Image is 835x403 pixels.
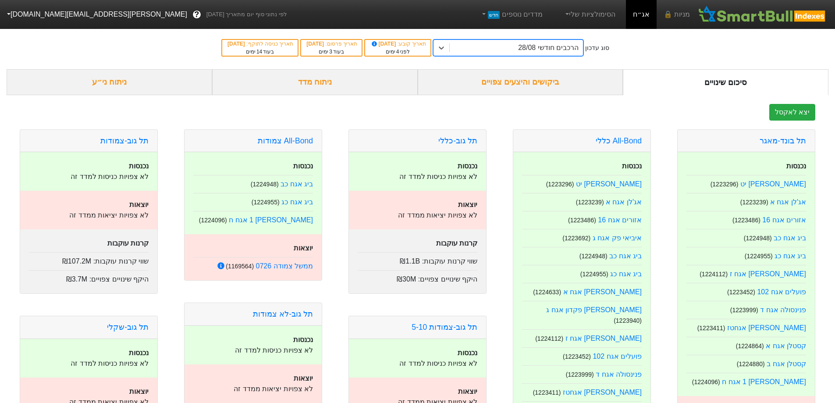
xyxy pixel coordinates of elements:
div: תאריך קובע : [370,40,426,48]
small: ( 1224112 ) [700,271,728,278]
strong: נכנסות [458,349,477,357]
small: ( 1224864 ) [736,342,764,350]
small: ( 1224096 ) [199,217,227,224]
a: ביג אגח כב [281,180,313,188]
div: ניתוח ני״ע [7,69,212,95]
a: ביג אגח כב [774,234,806,242]
p: לא צפויות יציאות ממדד זה [358,210,477,221]
small: ( 1224112 ) [535,335,563,342]
small: ( 1223296 ) [711,181,739,188]
a: תל גוב-צמודות [100,136,149,145]
a: All-Bond כללי [596,136,642,145]
a: ביג אגח כג [775,252,806,260]
strong: יוצאות [294,374,313,382]
small: ( 1224633 ) [533,289,561,296]
span: 4 [396,49,399,55]
strong: יוצאות [458,388,477,395]
div: סיכום שינויים [623,69,828,95]
a: הסימולציות שלי [560,6,619,23]
a: אזורים אגח 16 [598,216,642,224]
a: [PERSON_NAME] אגחטז [727,324,806,332]
div: סוג עדכון [585,43,609,53]
strong: יוצאות [458,201,477,208]
small: ( 1223239 ) [576,199,604,206]
small: ( 1224948 ) [579,253,608,260]
small: ( 1223239 ) [740,199,768,206]
span: [DATE] [227,41,246,47]
strong: קרנות עוקבות [107,239,149,247]
a: All-Bond צמודות [258,136,313,145]
strong: נכנסות [458,162,477,170]
a: אזורים אגח 16 [762,216,806,224]
small: ( 1223296 ) [546,181,574,188]
p: לא צפויות כניסות למדד זה [358,171,477,182]
a: ממשל צמודה 0726 [256,262,313,270]
span: ₪30M [397,275,416,283]
strong: נכנסות [622,162,642,170]
small: ( 1223452 ) [563,353,591,360]
div: בעוד ימים [306,48,357,56]
a: מדדים נוספיםחדש [476,6,546,23]
p: לא צפויות כניסות למדד זה [193,345,313,356]
div: תאריך פרסום : [306,40,357,48]
div: ניתוח מדד [212,69,418,95]
img: SmartBull [697,6,828,23]
span: 3 [329,49,332,55]
a: תל גוב-צמודות 5-10 [412,323,477,332]
span: ? [194,9,199,21]
small: ( 1223486 ) [568,217,596,224]
div: שווי קרנות עוקבות : [29,252,149,267]
a: [PERSON_NAME] אגח ז [730,270,807,278]
strong: נכנסות [293,162,313,170]
strong: נכנסות [786,162,806,170]
p: לא צפויות כניסות למדד זה [358,358,477,369]
div: היקף שינויים צפויים : [29,270,149,285]
small: ( 1223999 ) [730,307,758,314]
a: אג'לן אגח א [770,198,806,206]
span: חדש [488,11,500,19]
strong: נכנסות [129,162,149,170]
strong: נכנסות [129,349,149,357]
a: פועלים אגח 102 [593,353,642,360]
a: איביאי פק אגח ג [593,234,642,242]
span: לפי נתוני סוף יום מתאריך [DATE] [206,10,287,19]
span: [DATE] [306,41,325,47]
small: ( 1224955 ) [580,271,608,278]
a: [PERSON_NAME] יט [576,180,642,188]
a: [PERSON_NAME] יט [740,180,806,188]
div: היקף שינויים צפויים : [358,270,477,285]
a: תל בונד-מאגר [760,136,806,145]
a: אג'לן אגח א [606,198,642,206]
a: ביג אגח כג [610,270,642,278]
a: [PERSON_NAME] פקדון אגח ג [546,306,642,314]
a: פנינסולה אגח ד [760,306,806,314]
div: תאריך כניסה לתוקף : [227,40,293,48]
small: ( 1224096 ) [692,378,720,385]
a: ביג אגח כב [609,252,642,260]
div: הרכבים חודשי 28/08 [518,43,579,53]
span: ₪107.2M [62,257,91,265]
strong: יוצאות [129,388,149,395]
small: ( 1223411 ) [533,389,561,396]
span: [DATE] [370,41,398,47]
small: ( 1223452 ) [727,289,755,296]
small: ( 1169564 ) [226,263,254,270]
p: לא צפויות כניסות למדד זה [29,358,149,369]
small: ( 1224948 ) [251,181,279,188]
button: יצא לאקסל [769,104,815,121]
div: בעוד ימים [227,48,293,56]
small: ( 1224955 ) [745,253,773,260]
strong: נכנסות [293,336,313,343]
strong: יוצאות [129,201,149,208]
a: [PERSON_NAME] 1 אגח ח [229,216,313,224]
a: תל גוב-שקלי [107,323,149,332]
span: ₪1.1B [400,257,420,265]
a: פועלים אגח 102 [757,288,806,296]
small: ( 1223999 ) [566,371,594,378]
a: [PERSON_NAME] 1 אגח ח [722,378,806,385]
small: ( 1224948 ) [744,235,772,242]
small: ( 1223486 ) [732,217,760,224]
div: שווי קרנות עוקבות : [358,252,477,267]
a: תל גוב-כללי [438,136,477,145]
p: לא צפויות כניסות למדד זה [29,171,149,182]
